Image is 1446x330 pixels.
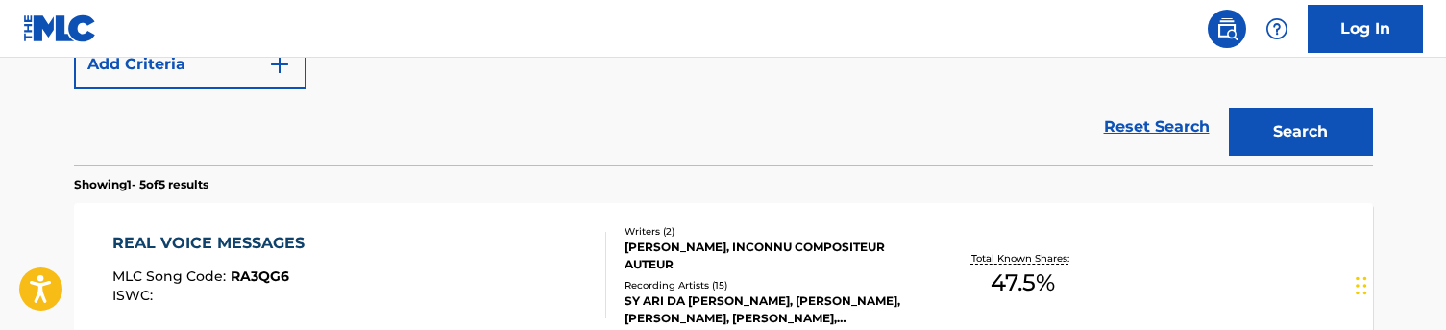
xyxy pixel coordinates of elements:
span: RA3QG6 [231,267,289,285]
span: ISWC : [112,287,158,304]
img: MLC Logo [23,14,97,42]
span: MLC Song Code : [112,267,231,285]
a: Log In [1308,5,1423,53]
div: Help [1258,10,1296,48]
iframe: Chat Widget [1350,238,1446,330]
div: Writers ( 2 ) [625,224,915,239]
img: search [1215,17,1238,40]
div: Drag [1356,257,1367,315]
span: 47.5 % [991,266,1055,300]
p: Total Known Shares: [971,251,1074,266]
p: Showing 1 - 5 of 5 results [74,176,208,193]
img: help [1265,17,1288,40]
button: Add Criteria [74,40,306,89]
div: REAL VOICE MESSAGES [112,232,314,255]
div: [PERSON_NAME], INCONNU COMPOSITEUR AUTEUR [625,239,915,273]
div: Recording Artists ( 15 ) [625,278,915,292]
a: Reset Search [1094,106,1219,148]
a: Public Search [1208,10,1246,48]
div: SY ARI DA [PERSON_NAME], [PERSON_NAME], [PERSON_NAME], [PERSON_NAME], [PERSON_NAME] [625,292,915,327]
button: Search [1229,108,1373,156]
img: 9d2ae6d4665cec9f34b9.svg [268,53,291,76]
